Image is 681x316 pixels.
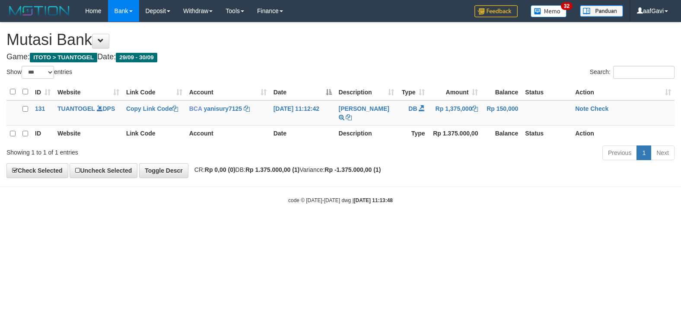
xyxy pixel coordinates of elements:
a: Copy Rp 1,375,000 to clipboard [472,105,478,112]
th: Balance [481,125,522,142]
a: yanisury7125 [204,105,242,112]
td: Rp 1,375,000 [428,100,481,126]
th: Account: activate to sort column ascending [186,84,270,100]
span: ITOTO > TUANTOGEL [30,53,97,62]
td: DPS [54,100,123,126]
th: Balance [481,84,522,100]
img: Feedback.jpg [474,5,518,17]
th: Rp 1.375.000,00 [428,125,481,142]
img: panduan.png [580,5,623,17]
label: Search: [590,66,675,79]
a: Note [575,105,589,112]
th: Type: activate to sort column ascending [398,84,429,100]
th: ID [32,125,54,142]
h1: Mutasi Bank [6,31,675,48]
th: Action [572,125,675,142]
th: Status [522,125,572,142]
label: Show entries [6,66,72,79]
a: Check [590,105,608,112]
h4: Game: Date: [6,53,675,61]
th: Date: activate to sort column descending [270,84,335,100]
td: [DATE] 11:12:42 [270,100,335,126]
img: Button%20Memo.svg [531,5,567,17]
strong: [DATE] 11:13:48 [354,197,393,203]
span: BCA [189,105,202,112]
th: Account [186,125,270,142]
a: [PERSON_NAME] [339,105,389,112]
a: Copy yanisury7125 to clipboard [244,105,250,112]
span: 29/09 - 30/09 [116,53,157,62]
th: Website [54,125,123,142]
th: ID: activate to sort column ascending [32,84,54,100]
select: Showentries [22,66,54,79]
a: Uncheck Selected [70,163,137,178]
th: Amount: activate to sort column ascending [428,84,481,100]
th: Date [270,125,335,142]
th: Status [522,84,572,100]
a: Copy EDI MULYADI to clipboard [346,114,352,121]
strong: Rp 1.375.000,00 (1) [245,166,299,173]
th: Website: activate to sort column ascending [54,84,123,100]
td: Rp 150,000 [481,100,522,126]
a: TUANTOGEL [57,105,95,112]
span: CR: DB: Variance: [190,166,381,173]
a: Check Selected [6,163,68,178]
th: Action: activate to sort column ascending [572,84,675,100]
strong: Rp -1.375.000,00 (1) [325,166,381,173]
th: Link Code [123,125,186,142]
a: 1 [636,145,651,160]
span: 131 [35,105,45,112]
th: Description [335,125,398,142]
th: Description: activate to sort column ascending [335,84,398,100]
div: Showing 1 to 1 of 1 entries [6,145,277,157]
a: Copy Link Code [126,105,178,112]
th: Type [398,125,429,142]
a: Next [651,145,675,160]
input: Search: [613,66,675,79]
a: Previous [602,145,637,160]
th: Link Code: activate to sort column ascending [123,84,186,100]
span: DB [408,105,417,112]
img: MOTION_logo.png [6,4,72,17]
strong: Rp 0,00 (0) [205,166,235,173]
small: code © [DATE]-[DATE] dwg | [288,197,393,203]
a: Toggle Descr [139,163,188,178]
span: 32 [561,2,573,10]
